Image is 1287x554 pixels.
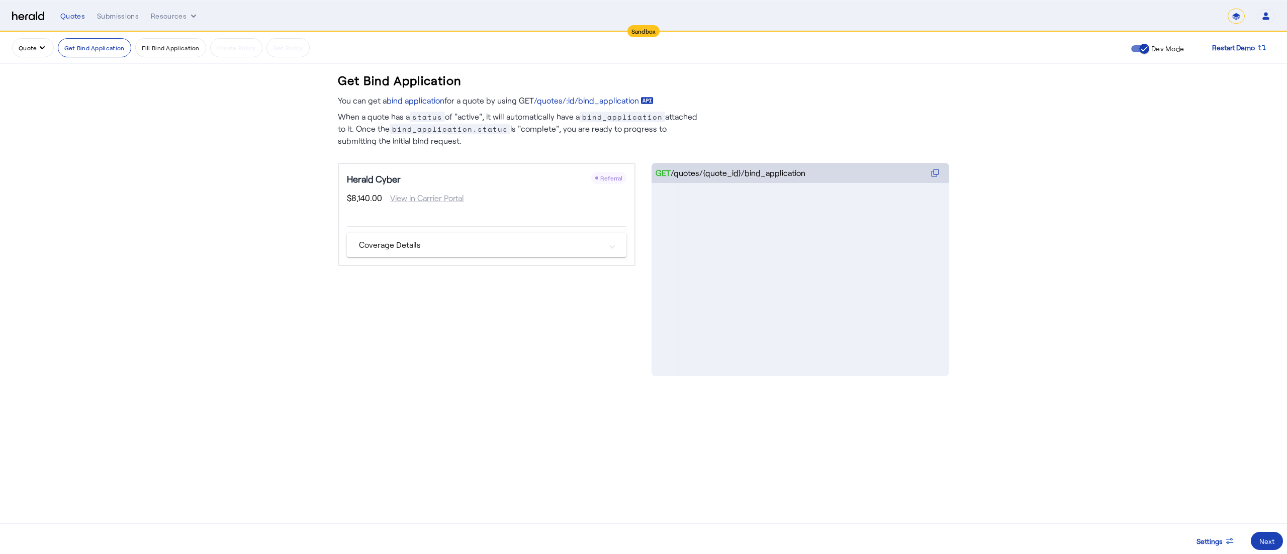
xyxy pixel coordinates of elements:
button: quote dropdown menu [12,38,54,57]
button: Create Policy [210,38,262,57]
p: When a quote has a of "active", it will automatically have a attached to it. Once the is "complet... [338,107,705,147]
div: Quotes [60,11,85,21]
button: Get Bind Application [58,38,131,57]
span: View in Carrier Portal [382,192,464,204]
span: bind_application.status [390,124,510,134]
button: Resources dropdown menu [151,11,199,21]
mat-expansion-panel-header: Coverage Details [347,233,626,257]
button: Restart Demo [1204,39,1275,57]
span: bind_application [580,112,665,122]
span: status [410,112,445,122]
img: Herald Logo [12,12,44,21]
a: /quotes/:id/bind_application [534,95,654,107]
mat-panel-title: Coverage Details [359,239,602,251]
div: Next [1259,536,1274,546]
div: Submissions [97,11,139,21]
h3: Get Bind Application [338,72,462,88]
p: You can get a for a quote by using GET [338,95,705,107]
span: Settings [1197,536,1223,546]
span: $8,140.00 [347,192,382,204]
span: Referral [600,174,622,181]
button: Next [1251,532,1283,550]
div: /quotes/{quote_id}/bind_application [656,167,805,179]
label: Dev Mode [1149,44,1184,54]
h5: Herald Cyber [347,172,401,186]
button: Settings [1188,532,1243,550]
span: GET [656,167,671,179]
div: Sandbox [627,25,660,37]
span: Restart Demo [1212,42,1255,54]
button: Fill Bind Application [135,38,206,57]
a: bind application [387,95,444,107]
button: Get Policy [266,38,310,57]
